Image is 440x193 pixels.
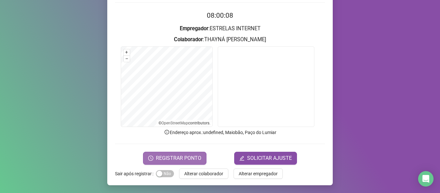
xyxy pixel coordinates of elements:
button: REGISTRAR PONTO [143,152,206,165]
button: + [124,49,130,55]
span: Alterar colaborador [184,170,223,177]
span: Alterar empregador [239,170,278,177]
button: Alterar colaborador [179,169,228,179]
span: info-circle [164,129,170,135]
h3: : THAYNÁ [PERSON_NAME] [115,35,325,44]
div: Open Intercom Messenger [418,171,434,187]
time: 08:00:08 [207,12,233,19]
span: SOLICITAR AJUSTE [247,154,292,162]
span: edit [239,156,244,161]
span: clock-circle [148,156,153,161]
p: Endereço aprox. : undefined, Maiobão, Paço do Lumiar [115,129,325,136]
button: – [124,56,130,62]
button: editSOLICITAR AJUSTE [234,152,297,165]
label: Sair após registrar [115,169,156,179]
strong: Empregador [180,25,208,32]
strong: Colaborador [174,36,203,43]
a: OpenStreetMap [161,121,188,125]
li: © contributors. [158,121,210,125]
h3: : ESTRELAS INTERNET [115,24,325,33]
button: Alterar empregador [234,169,283,179]
span: REGISTRAR PONTO [156,154,201,162]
